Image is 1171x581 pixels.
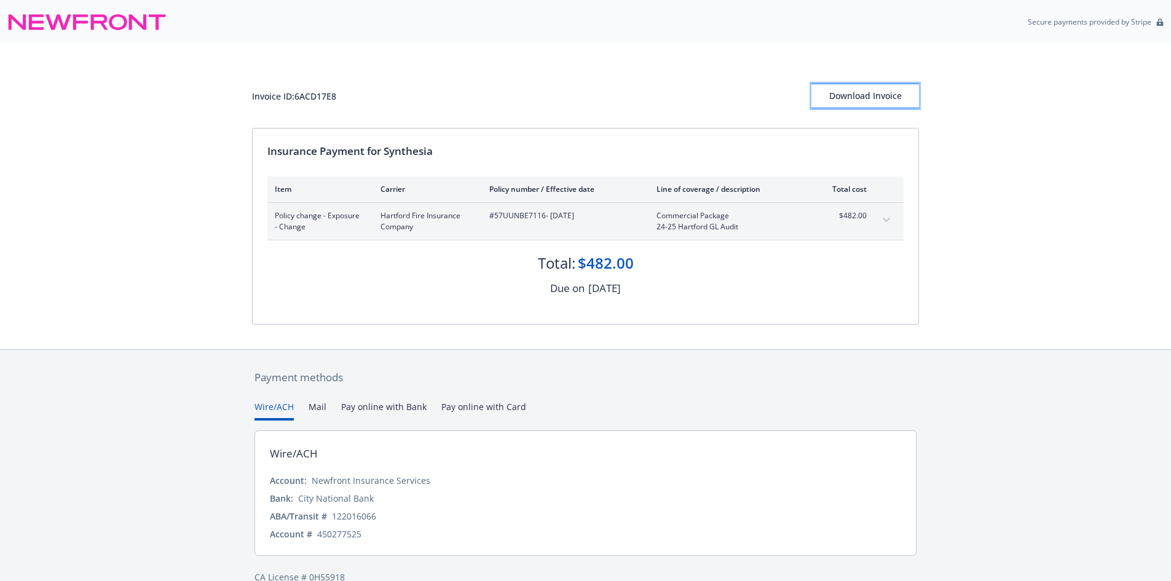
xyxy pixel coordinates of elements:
span: #57UUNBE7116 - [DATE] [489,210,637,221]
div: Total cost [821,184,867,194]
div: Bank: [270,492,293,505]
span: 24-25 Hartford GL Audit [656,221,801,232]
div: Newfront Insurance Services [312,474,430,487]
div: Carrier [380,184,470,194]
div: Line of coverage / description [656,184,801,194]
span: Hartford Fire Insurance Company [380,210,470,232]
div: Insurance Payment for Synthesia [267,143,904,159]
button: Download Invoice [811,84,919,108]
div: Wire/ACH [270,446,318,462]
div: ABA/Transit # [270,510,327,523]
span: Commercial Package [656,210,801,221]
div: Policy change - Exposure - ChangeHartford Fire Insurance Company#57UUNBE7116- [DATE]Commercial Pa... [267,203,904,240]
div: [DATE] [588,280,621,296]
div: $482.00 [578,253,634,274]
div: City National Bank [298,492,374,505]
div: Account: [270,474,307,487]
div: 450277525 [317,528,361,540]
div: Invoice ID: 6ACD17E8 [252,90,336,103]
button: Mail [309,400,326,421]
div: Item [275,184,361,194]
button: Pay online with Bank [341,400,427,421]
div: 122016066 [332,510,376,523]
div: Payment methods [254,370,917,385]
div: Policy number / Effective date [489,184,637,194]
div: Account # [270,528,312,540]
div: Total: [538,253,575,274]
span: Policy change - Exposure - Change [275,210,361,232]
button: Wire/ACH [254,400,294,421]
button: Pay online with Card [441,400,526,421]
p: Secure payments provided by Stripe [1028,17,1151,27]
span: $482.00 [821,210,867,221]
div: Due on [550,280,585,296]
button: expand content [877,210,896,230]
span: Commercial Package24-25 Hartford GL Audit [656,210,801,232]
